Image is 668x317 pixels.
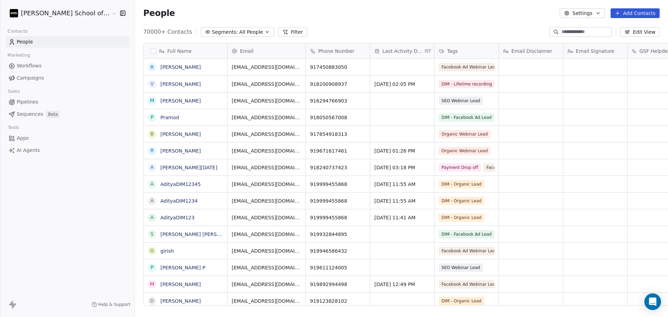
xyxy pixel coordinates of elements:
span: [DATE] 12:49 PM [374,281,430,288]
span: Facebook Ad Webinar Lead [439,280,494,288]
span: 919999455868 [310,181,366,188]
span: Organic Webinar Lead [439,147,491,155]
div: B [150,130,154,138]
span: 919671617461 [310,147,366,154]
span: Sequences [17,111,43,118]
span: SEO Webinar Lead [439,263,483,272]
a: Pipelines [6,96,129,108]
span: Facebook Ad Webinar Lead [439,247,494,255]
span: [PERSON_NAME] School of Finance LLP [21,9,110,18]
div: Email [228,43,305,58]
a: Workflows [6,60,129,72]
a: Help & Support [92,302,130,307]
a: AdityaDIM12345 [160,181,201,187]
div: A [150,197,154,204]
span: 919123828102 [310,298,366,304]
div: S [150,230,153,238]
button: Filter [278,27,307,37]
a: [PERSON_NAME] [160,98,201,104]
span: [EMAIL_ADDRESS][DOMAIN_NAME] [232,181,301,188]
a: [PERSON_NAME] [160,148,201,154]
button: Settings [560,8,605,18]
span: 919932844895 [310,231,366,238]
img: Zeeshan%20Neck%20Print%20Dark.png [10,9,18,17]
span: Email Disclaimer [511,48,552,55]
div: Open Intercom Messenger [644,293,661,310]
a: Campaigns [6,72,129,84]
span: Tools [5,122,22,133]
span: [EMAIL_ADDRESS][DOMAIN_NAME] [232,281,301,288]
span: Pipelines [17,98,38,106]
span: Email Signature [576,48,614,55]
a: SequencesBeta [6,108,129,120]
span: Organic Webinar Lead [439,130,491,138]
span: DIM - Organic Lead [439,180,484,188]
span: 919999455868 [310,197,366,204]
span: 70000+ Contacts [143,28,192,36]
span: [DATE] 01:26 PM [374,147,430,154]
a: [PERSON_NAME] [160,298,201,304]
div: A [150,214,154,221]
span: [EMAIL_ADDRESS][DOMAIN_NAME] [232,247,301,254]
span: DIM - Facebook Ad Lead [439,113,494,122]
div: R [150,147,154,154]
span: [EMAIL_ADDRESS][DOMAIN_NAME] [232,147,301,154]
a: Apps [6,132,129,144]
a: Pramod [160,115,179,120]
div: Last Activity DateIST [370,43,434,58]
a: [PERSON_NAME] [160,131,201,137]
span: 919611124005 [310,264,366,271]
div: D [150,297,154,304]
span: 918050567008 [310,114,366,121]
span: Help & Support [98,302,130,307]
a: [PERSON_NAME] [PERSON_NAME] [160,231,243,237]
span: Workflows [17,62,42,70]
div: Email Disclaimer [499,43,563,58]
div: A [150,180,154,188]
a: AdityaDIM1234 [160,198,198,204]
span: Last Activity Date [382,48,423,55]
div: Phone Number [306,43,370,58]
div: Full Name [144,43,227,58]
span: Apps [17,135,29,142]
span: [DATE] 11:41 AM [374,214,430,221]
span: [EMAIL_ADDRESS][DOMAIN_NAME] [232,164,301,171]
span: 919999455868 [310,214,366,221]
button: Add Contacts [611,8,660,18]
span: Payment Drop off [439,163,481,172]
span: Tags [447,48,458,55]
span: DIM - Organic Lead [439,197,484,205]
a: AdityaDIM123 [160,215,194,220]
span: [DATE] 11:55 AM [374,181,430,188]
span: Campaigns [17,74,44,82]
span: SEO Webinar Lead [439,97,483,105]
span: 917854918313 [310,131,366,138]
a: People [6,36,129,48]
span: [EMAIL_ADDRESS][DOMAIN_NAME] [232,264,301,271]
span: [EMAIL_ADDRESS][DOMAIN_NAME] [232,97,301,104]
a: AI Agents [6,145,129,156]
a: girish [160,248,174,254]
span: 919892994498 [310,281,366,288]
span: [EMAIL_ADDRESS][DOMAIN_NAME] [232,131,301,138]
span: [EMAIL_ADDRESS][DOMAIN_NAME] [232,81,301,88]
div: g [150,247,154,254]
div: R [150,64,154,71]
span: Contacts [5,26,31,36]
div: V [150,80,154,88]
span: 918240737423 [310,164,366,171]
span: Email [240,48,254,55]
span: DIM - Facebook Ad Lead [439,230,494,238]
span: DIM - Organic Lead [439,297,484,305]
span: All People [239,29,263,36]
a: [PERSON_NAME] P [160,265,205,270]
span: [DATE] 03:18 PM [374,164,430,171]
span: DIM - Organic Lead [439,213,484,222]
span: Full Name [167,48,192,55]
div: A [150,164,154,171]
span: 919946586432 [310,247,366,254]
span: Beta [46,111,60,118]
span: [EMAIL_ADDRESS][DOMAIN_NAME] [232,214,301,221]
button: Edit View [620,27,660,37]
a: [PERSON_NAME] [160,81,201,87]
